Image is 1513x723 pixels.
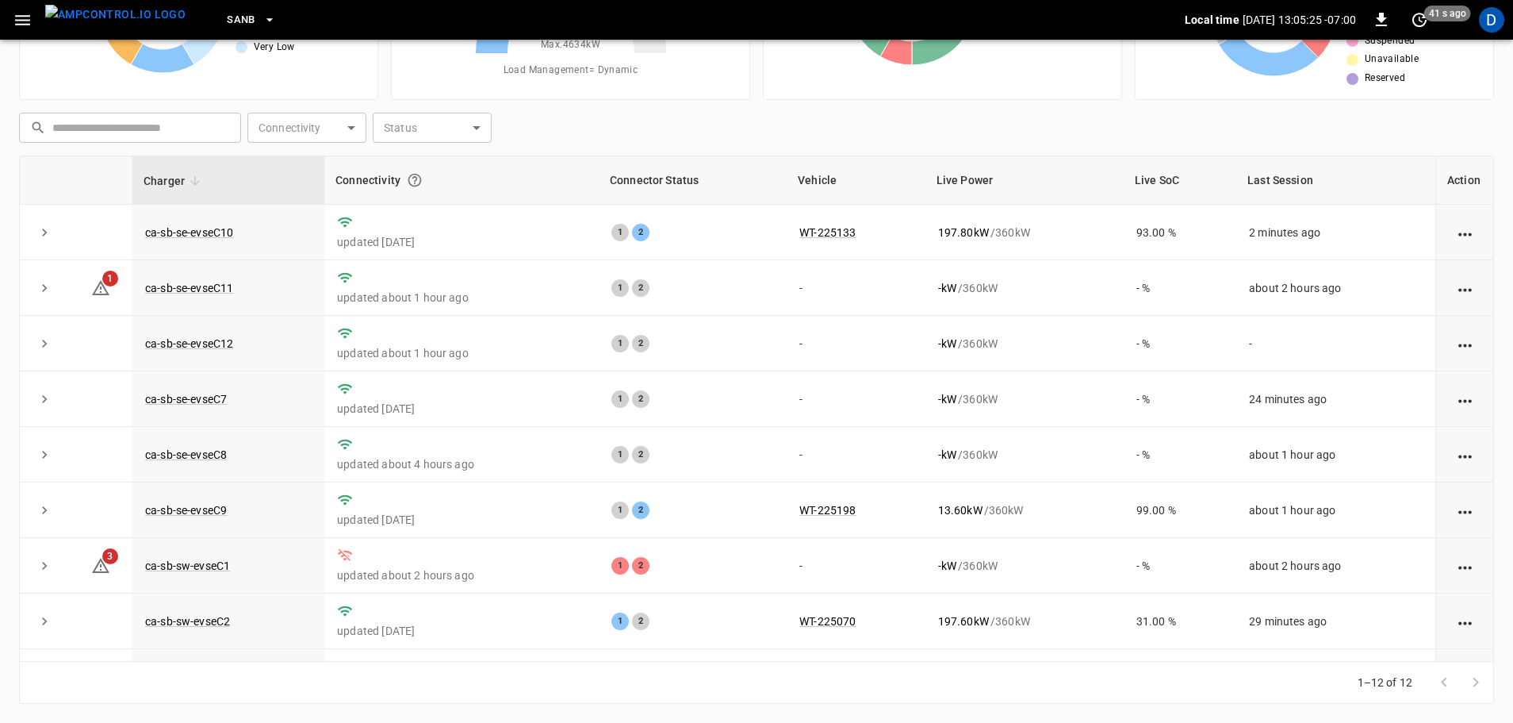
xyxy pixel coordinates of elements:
div: / 360 kW [938,502,1111,518]
a: ca-sb-se-evseC12 [145,337,233,350]
a: 1 [91,280,110,293]
button: expand row [33,387,56,411]
div: action cell options [1455,502,1475,518]
th: Live Power [925,156,1124,205]
a: ca-sb-se-evseC9 [145,504,227,517]
div: Connectivity [335,166,588,194]
span: Charger [144,171,205,190]
button: expand row [33,554,56,578]
td: 99.00 % [1124,483,1236,538]
td: - [787,538,925,594]
td: 48.00 % [1124,649,1236,705]
div: 2 [632,613,649,630]
p: updated [DATE] [337,512,586,528]
th: Connector Status [599,156,787,205]
img: ampcontrol.io logo [45,5,186,25]
p: 13.60 kW [938,502,982,518]
p: updated about 1 hour ago [337,345,586,361]
p: 197.80 kW [938,225,989,240]
td: - [787,316,925,371]
span: Suspended [1365,33,1415,49]
div: 1 [611,390,629,408]
th: Vehicle [787,156,925,205]
div: action cell options [1455,391,1475,407]
span: Load Management = Dynamic [504,63,638,79]
div: profile-icon [1479,7,1504,33]
p: [DATE] 13:05:25 -07:00 [1243,12,1356,28]
div: 1 [611,557,629,575]
a: ca-sb-se-evseC7 [145,393,227,406]
a: WT-225133 [799,226,856,239]
span: 41 s ago [1424,6,1471,21]
a: ca-sb-se-evseC11 [145,282,233,294]
div: / 360 kW [938,613,1111,629]
span: Very Low [254,40,295,56]
button: expand row [33,498,56,522]
span: Max. 4634 kW [541,37,600,53]
td: - % [1124,538,1236,594]
td: - [787,260,925,316]
p: 1–12 of 12 [1358,675,1413,690]
td: 29 minutes ago [1236,594,1435,649]
div: / 360 kW [938,558,1111,574]
div: / 360 kW [938,280,1111,296]
button: expand row [33,443,56,467]
a: WT-225070 [799,615,856,628]
div: / 360 kW [938,447,1111,463]
div: 2 [632,446,649,463]
div: 1 [611,224,629,241]
div: action cell options [1455,558,1475,574]
div: action cell options [1455,447,1475,463]
div: 1 [611,613,629,630]
span: Reserved [1365,71,1405,87]
p: - kW [938,447,956,463]
td: - % [1124,316,1236,371]
div: action cell options [1455,280,1475,296]
a: ca-sb-sw-evseC1 [145,560,230,572]
td: 31.00 % [1124,594,1236,649]
td: 93.00 % [1124,205,1236,260]
span: 1 [102,271,118,287]
p: updated about 4 hours ago [337,456,586,472]
button: expand row [33,332,56,356]
td: - % [1124,427,1236,483]
a: 3 [91,559,110,571]
a: WT-225198 [799,504,856,517]
div: 1 [611,335,629,352]
td: - % [1124,371,1236,427]
div: 2 [632,502,649,519]
div: action cell options [1455,613,1475,629]
div: 1 [611,502,629,519]
td: about 2 hours ago [1236,538,1435,594]
td: about 1 hour ago [1236,483,1435,538]
p: updated [DATE] [337,623,586,639]
span: Unavailable [1365,52,1419,67]
div: / 360 kW [938,225,1111,240]
p: - kW [938,558,956,574]
div: 2 [632,390,649,408]
div: / 360 kW [938,391,1111,407]
button: Connection between the charger and our software. [400,166,429,194]
span: 3 [102,548,118,564]
td: - % [1124,260,1236,316]
th: Last Session [1236,156,1435,205]
td: 2 minutes ago [1236,205,1435,260]
p: - kW [938,280,956,296]
span: SanB [227,11,255,29]
th: Live SoC [1124,156,1236,205]
button: expand row [33,276,56,300]
p: updated about 1 hour ago [337,290,586,306]
p: 197.60 kW [938,613,989,629]
th: Action [1435,156,1493,205]
button: expand row [33,221,56,244]
div: 2 [632,224,649,241]
p: - kW [938,336,956,352]
button: SanB [220,5,282,36]
p: Local time [1185,12,1239,28]
td: - [787,371,925,427]
a: ca-sb-se-evseC8 [145,448,227,461]
a: ca-sb-se-evseC10 [145,226,233,239]
div: 1 [611,446,629,463]
p: updated about 2 hours ago [337,567,586,583]
td: 24 minutes ago [1236,371,1435,427]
